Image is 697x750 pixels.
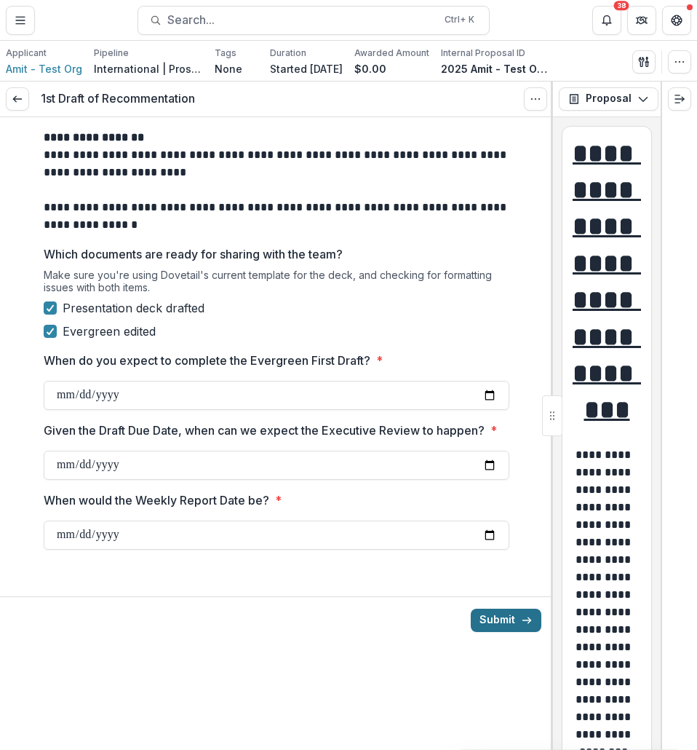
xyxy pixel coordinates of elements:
[592,6,621,35] button: Notifications
[662,6,691,35] button: Get Help
[668,87,691,111] button: Expand right
[614,1,629,11] div: 38
[6,47,47,60] p: Applicant
[442,12,477,28] div: Ctrl + K
[441,61,550,76] p: 2025 Amit - Test Org - Prospect
[44,269,509,299] div: Make sure you're using Dovetail's current template for the deck, and checking for formatting issu...
[44,422,485,439] p: Given the Draft Due Date, when can we expect the Executive Review to happen?
[354,61,386,76] p: $0.00
[44,492,269,509] p: When would the Weekly Report Date be?
[215,61,242,76] p: None
[94,47,129,60] p: Pipeline
[6,61,82,76] a: Amit - Test Org
[354,47,429,60] p: Awarded Amount
[6,6,35,35] button: Toggle Menu
[94,61,203,76] p: International | Prospects Pipeline
[215,47,236,60] p: Tags
[270,61,343,76] p: Started [DATE]
[627,6,656,35] button: Partners
[44,245,343,263] p: Which documents are ready for sharing with the team?
[167,13,436,27] span: Search...
[270,47,306,60] p: Duration
[63,299,204,317] span: Presentation deck drafted
[559,87,658,111] button: Proposal
[138,6,490,35] button: Search...
[524,87,547,111] button: Options
[63,323,156,340] span: Evergreen edited
[441,47,525,60] p: Internal Proposal ID
[41,92,195,106] h3: 1st Draft of Recommentation
[471,609,541,632] button: Submit
[44,352,370,369] p: When do you expect to complete the Evergreen First Draft?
